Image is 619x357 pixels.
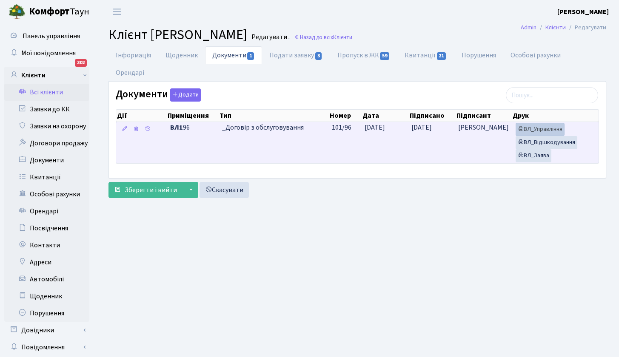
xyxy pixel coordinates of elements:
[516,136,577,149] a: ВЛ_Відшкодування
[332,123,351,132] span: 101/96
[4,135,89,152] a: Договори продажу
[521,23,536,32] a: Admin
[330,46,397,64] a: Пропуск в ЖК
[315,52,322,60] span: 3
[365,123,385,132] span: [DATE]
[333,33,352,41] span: Клієнти
[4,203,89,220] a: Орендарі
[108,182,183,198] button: Зберегти і вийти
[4,84,89,101] a: Всі клієнти
[4,101,89,118] a: Заявки до КК
[512,110,599,122] th: Друк
[250,33,290,41] small: Редагувати .
[108,46,158,64] a: Інформація
[516,123,565,136] a: ВЛ_Управління
[456,110,512,122] th: Підписант
[21,48,76,58] span: Мої повідомлення
[170,123,215,133] span: 96
[4,169,89,186] a: Квитанції
[458,123,509,132] span: [PERSON_NAME]
[116,88,201,102] label: Документи
[108,25,247,45] span: Клієнт [PERSON_NAME]
[506,87,598,103] input: Пошук...
[409,110,456,122] th: Підписано
[4,118,89,135] a: Заявки на охорону
[9,3,26,20] img: logo.png
[4,152,89,169] a: Документи
[454,46,503,64] a: Порушення
[545,23,566,32] a: Клієнти
[4,254,89,271] a: Адреси
[411,123,432,132] span: [DATE]
[329,110,362,122] th: Номер
[170,123,183,132] b: ВЛ1
[380,52,389,60] span: 59
[4,237,89,254] a: Контакти
[4,339,89,356] a: Повідомлення
[508,19,619,37] nav: breadcrumb
[247,52,254,60] span: 1
[108,64,151,82] a: Орендарі
[168,87,201,102] a: Додати
[566,23,606,32] li: Редагувати
[222,123,325,133] span: _Договір з обслуговування
[219,110,329,122] th: Тип
[75,59,87,67] div: 302
[29,5,70,18] b: Комфорт
[516,149,551,162] a: ВЛ_Заява
[294,33,352,41] a: Назад до всіхКлієнти
[106,5,128,19] button: Переключити навігацію
[4,288,89,305] a: Щоденник
[4,67,89,84] a: Клієнти
[262,46,330,64] a: Подати заявку
[116,110,167,122] th: Дії
[4,28,89,45] a: Панель управління
[437,52,446,60] span: 21
[362,110,408,122] th: Дата
[557,7,609,17] a: [PERSON_NAME]
[4,271,89,288] a: Автомобілі
[125,185,177,195] span: Зберегти і вийти
[205,46,262,64] a: Документи
[167,110,219,122] th: Приміщення
[397,46,454,64] a: Квитанції
[158,46,205,64] a: Щоденник
[4,305,89,322] a: Порушення
[170,88,201,102] button: Документи
[200,182,249,198] a: Скасувати
[4,45,89,62] a: Мої повідомлення302
[23,31,80,41] span: Панель управління
[29,5,89,19] span: Таун
[4,322,89,339] a: Довідники
[503,46,568,64] a: Особові рахунки
[4,220,89,237] a: Посвідчення
[4,186,89,203] a: Особові рахунки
